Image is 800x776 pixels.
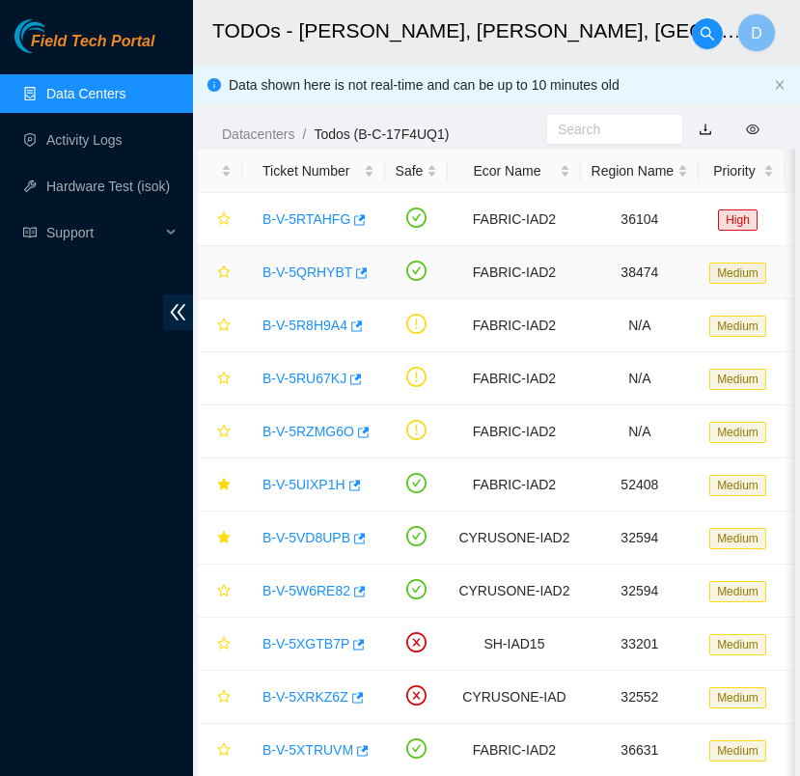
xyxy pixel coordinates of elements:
[406,261,427,281] span: check-circle
[46,213,160,252] span: Support
[684,114,727,145] button: download
[709,687,766,708] span: Medium
[31,33,154,51] span: Field Tech Portal
[709,528,766,549] span: Medium
[208,734,232,765] button: star
[581,458,700,512] td: 52408
[208,469,232,500] button: star
[46,86,125,101] a: Data Centers
[208,628,232,659] button: star
[448,405,580,458] td: FABRIC-IAD2
[693,26,722,42] span: search
[217,690,231,706] span: star
[217,319,231,334] span: star
[709,475,766,496] span: Medium
[406,738,427,759] span: check-circle
[163,294,193,330] span: double-left
[262,318,347,333] a: B-V-5R8H9A4
[217,265,231,281] span: star
[46,179,170,194] a: Hardware Test (isok)
[581,512,700,565] td: 32594
[581,565,700,618] td: 32594
[406,526,427,546] span: check-circle
[692,18,723,49] button: search
[217,372,231,387] span: star
[14,19,97,53] img: Akamai Technologies
[208,310,232,341] button: star
[23,226,37,239] span: read
[709,740,766,762] span: Medium
[448,193,580,246] td: FABRIC-IAD2
[448,618,580,671] td: SH-IAD15
[581,671,700,724] td: 32552
[581,405,700,458] td: N/A
[406,208,427,228] span: check-circle
[709,369,766,390] span: Medium
[581,618,700,671] td: 33201
[314,126,449,142] a: Todos (B-C-17F4UQ1)
[448,246,580,299] td: FABRIC-IAD2
[208,257,232,288] button: star
[208,204,232,235] button: star
[448,565,580,618] td: CYRUSONE-IAD2
[262,689,348,705] a: B-V-5XRKZ6Z
[558,119,656,140] input: Search
[262,424,354,439] a: B-V-5RZMG6O
[14,35,154,60] a: Akamai TechnologiesField Tech Portal
[737,14,776,52] button: D
[751,21,762,45] span: D
[262,742,353,758] a: B-V-5XTRUVM
[709,316,766,337] span: Medium
[217,478,231,493] span: star
[222,126,294,142] a: Datacenters
[262,583,350,598] a: B-V-5W6RE82
[217,743,231,759] span: star
[709,263,766,284] span: Medium
[208,363,232,394] button: star
[448,352,580,405] td: FABRIC-IAD2
[302,126,306,142] span: /
[217,584,231,599] span: star
[448,512,580,565] td: CYRUSONE-IAD2
[262,211,350,227] a: B-V-5RTAHFG
[709,422,766,443] span: Medium
[718,209,758,231] span: High
[208,522,232,553] button: star
[262,477,345,492] a: B-V-5UIXP1H
[406,473,427,493] span: check-circle
[581,246,700,299] td: 38474
[581,352,700,405] td: N/A
[406,420,427,440] span: exclamation-circle
[217,637,231,652] span: star
[406,579,427,599] span: check-circle
[709,634,766,655] span: Medium
[709,581,766,602] span: Medium
[448,671,580,724] td: CYRUSONE-IAD
[262,636,349,651] a: B-V-5XGTB7P
[46,132,123,148] a: Activity Logs
[581,299,700,352] td: N/A
[406,685,427,706] span: close-circle
[774,79,786,91] span: close
[262,530,350,545] a: B-V-5VD8UPB
[208,416,232,447] button: star
[208,681,232,712] button: star
[406,367,427,387] span: exclamation-circle
[774,79,786,92] button: close
[262,264,352,280] a: B-V-5QRHYBT
[406,632,427,652] span: close-circle
[448,299,580,352] td: FABRIC-IAD2
[208,575,232,606] button: star
[699,122,712,137] a: download
[262,371,346,386] a: B-V-5RU67KJ
[217,531,231,546] span: star
[448,458,580,512] td: FABRIC-IAD2
[217,425,231,440] span: star
[581,193,700,246] td: 36104
[217,212,231,228] span: star
[406,314,427,334] span: exclamation-circle
[746,123,759,136] span: eye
